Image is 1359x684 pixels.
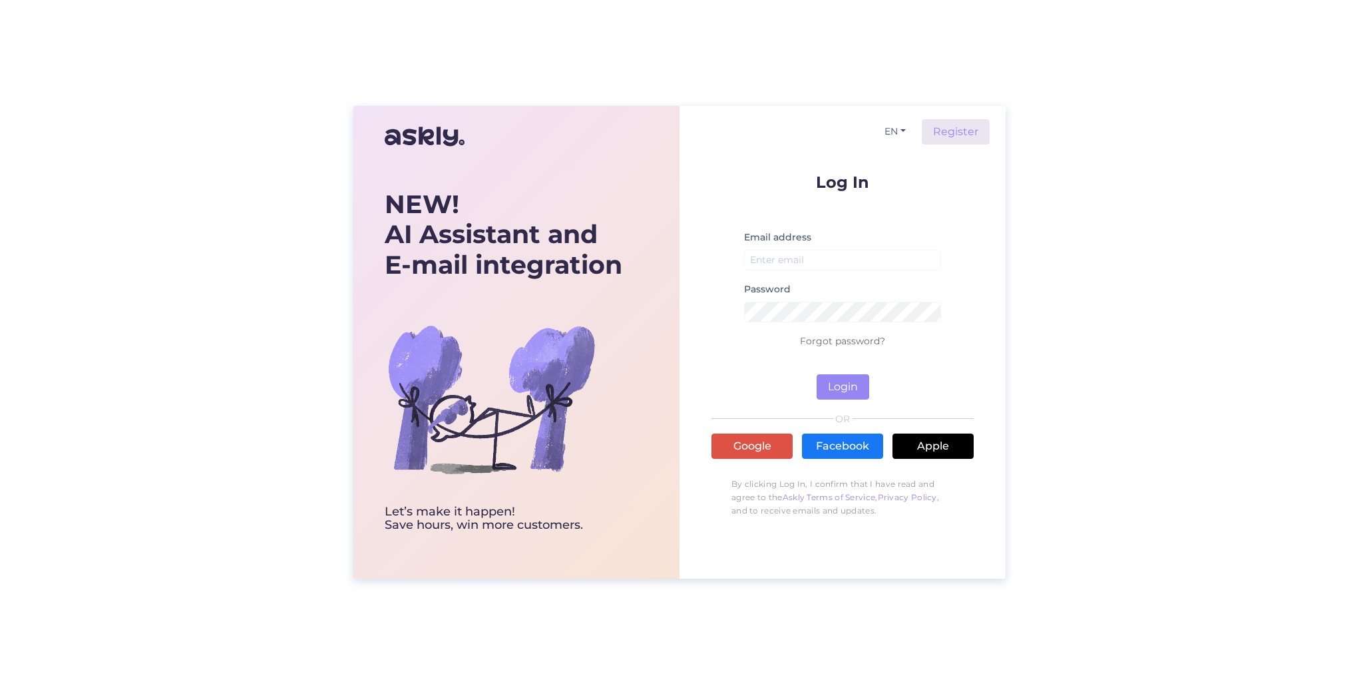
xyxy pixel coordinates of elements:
button: EN [879,122,911,141]
input: Enter email [744,250,941,270]
span: OR [833,414,853,424]
button: Login [817,374,869,400]
a: Register [922,119,990,145]
img: Askly [385,121,465,153]
div: AI Assistant and E-mail integration [385,189,622,280]
a: Facebook [802,434,883,459]
div: Let’s make it happen! Save hours, win more customers. [385,506,622,532]
a: Forgot password? [800,335,885,347]
a: Apple [892,434,974,459]
img: bg-askly [385,292,598,506]
p: By clicking Log In, I confirm that I have read and agree to the , , and to receive emails and upd... [711,471,974,524]
b: NEW! [385,188,459,220]
a: Privacy Policy [878,492,937,502]
a: Google [711,434,793,459]
a: Askly Terms of Service [783,492,876,502]
label: Email address [744,230,811,244]
label: Password [744,282,791,296]
p: Log In [711,174,974,190]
